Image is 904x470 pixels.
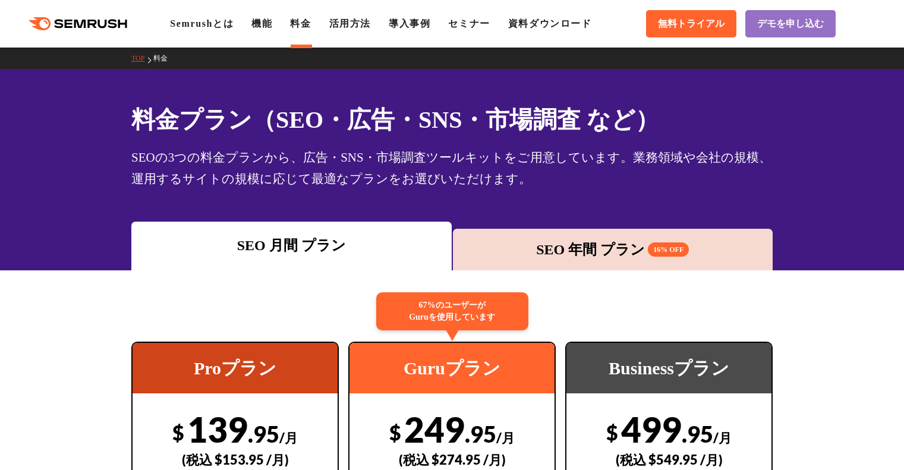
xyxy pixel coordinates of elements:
[279,430,298,446] span: /月
[508,18,592,29] a: 資料ダウンロード
[658,18,725,30] span: 無料トライアル
[606,420,618,444] span: $
[131,54,153,62] a: TOP
[389,18,430,29] a: 導入事例
[170,18,234,29] a: Semrushとは
[131,147,773,190] div: SEOの3つの料金プランから、広告・SNS・市場調査ツールキットをご用意しています。業務領域や会社の規模、運用するサイトの規模に応じて最適なプランをお選びいただけます。
[376,292,528,330] div: 67%のユーザーが Guruを使用しています
[172,420,184,444] span: $
[133,343,338,393] div: Proプラン
[389,420,401,444] span: $
[153,54,177,62] a: 料金
[248,420,279,447] span: .95
[496,430,515,446] span: /月
[448,18,490,29] a: セミナー
[465,420,496,447] span: .95
[682,420,713,447] span: .95
[329,18,371,29] a: 活用方法
[131,102,773,137] h1: 料金プラン（SEO・広告・SNS・市場調査 など）
[349,343,555,393] div: Guruプラン
[290,18,311,29] a: 料金
[459,239,767,260] div: SEO 年間 プラン
[648,242,689,257] span: 16% OFF
[251,18,272,29] a: 機能
[566,343,771,393] div: Businessプラン
[745,10,836,37] a: デモを申し込む
[713,430,732,446] span: /月
[757,18,824,30] span: デモを申し込む
[646,10,736,37] a: 無料トライアル
[137,235,446,256] div: SEO 月間 プラン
